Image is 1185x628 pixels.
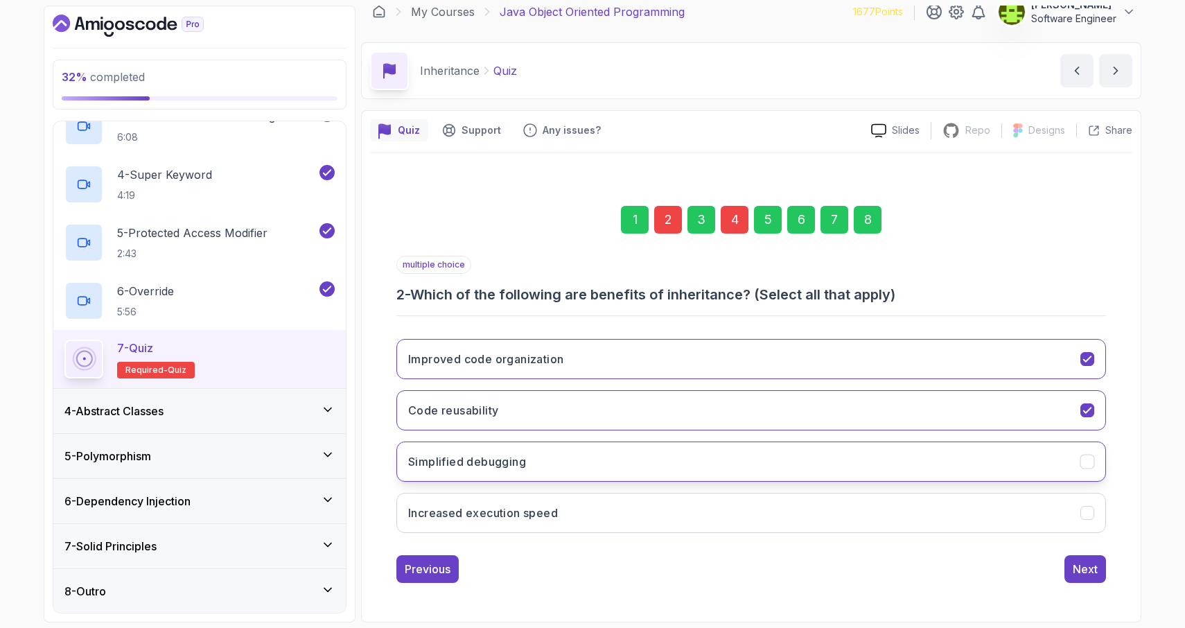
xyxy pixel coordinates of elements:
p: 6:08 [117,130,317,144]
span: completed [62,70,145,84]
button: next content [1099,54,1132,87]
button: 8-Outro [53,569,346,613]
button: Next [1064,555,1106,583]
h3: 2 - Which of the following are benefits of inheritance? (Select all that apply) [396,285,1106,304]
p: 6 - Override [117,283,174,299]
p: Slides [892,123,920,137]
button: Previous [396,555,459,583]
p: 7 - Quiz [117,340,153,356]
button: Increased execution speed [396,493,1106,533]
button: 4-Super Keyword4:19 [64,165,335,204]
p: Java Object Oriented Programming [500,3,685,20]
p: Any issues? [543,123,601,137]
p: 2:43 [117,247,267,261]
p: 1677 Points [853,5,903,19]
h3: Increased execution speed [408,505,558,521]
button: 7-Solid Principles [53,524,346,568]
span: Required- [125,365,168,376]
button: 5-Protected Access Modifier2:43 [64,223,335,262]
div: Previous [405,561,450,577]
button: 3-Create An Instance Of Programmer6:08 [64,107,335,146]
p: 4 - Super Keyword [117,166,212,183]
p: 5 - Protected Access Modifier [117,225,267,241]
div: 5 [754,206,782,234]
button: Support button [434,119,509,141]
button: previous content [1060,54,1094,87]
div: 7 [820,206,848,234]
h3: 7 - Solid Principles [64,538,157,555]
div: 6 [787,206,815,234]
div: 1 [621,206,649,234]
p: Repo [965,123,990,137]
div: 8 [854,206,881,234]
div: 2 [654,206,682,234]
p: 4:19 [117,189,212,202]
p: multiple choice [396,256,471,274]
button: Share [1076,123,1132,137]
h3: 5 - Polymorphism [64,448,151,464]
a: Dashboard [53,15,236,37]
h3: 4 - Abstract Classes [64,403,164,419]
button: quiz button [370,119,428,141]
p: Inheritance [420,62,480,79]
h3: 8 - Outro [64,583,106,600]
p: Designs [1028,123,1065,137]
button: 4-Abstract Classes [53,389,346,433]
button: 6-Override5:56 [64,281,335,320]
div: 3 [687,206,715,234]
a: Dashboard [372,5,386,19]
h3: Improved code organization [408,351,563,367]
button: Improved code organization [396,339,1106,379]
h3: 6 - Dependency Injection [64,493,191,509]
button: 6-Dependency Injection [53,479,346,523]
button: Code reusability [396,390,1106,430]
div: Next [1073,561,1098,577]
span: 32 % [62,70,87,84]
span: quiz [168,365,186,376]
a: Slides [860,123,931,138]
p: 5:56 [117,305,174,319]
p: Quiz [493,62,517,79]
p: Share [1105,123,1132,137]
button: Feedback button [515,119,609,141]
a: My Courses [411,3,475,20]
button: 5-Polymorphism [53,434,346,478]
button: 7-QuizRequired-quiz [64,340,335,378]
button: Simplified debugging [396,442,1106,482]
p: Support [462,123,501,137]
p: Software Engineer [1031,12,1116,26]
div: 4 [721,206,748,234]
h3: Code reusability [408,402,498,419]
p: Quiz [398,123,420,137]
h3: Simplified debugging [408,453,526,470]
